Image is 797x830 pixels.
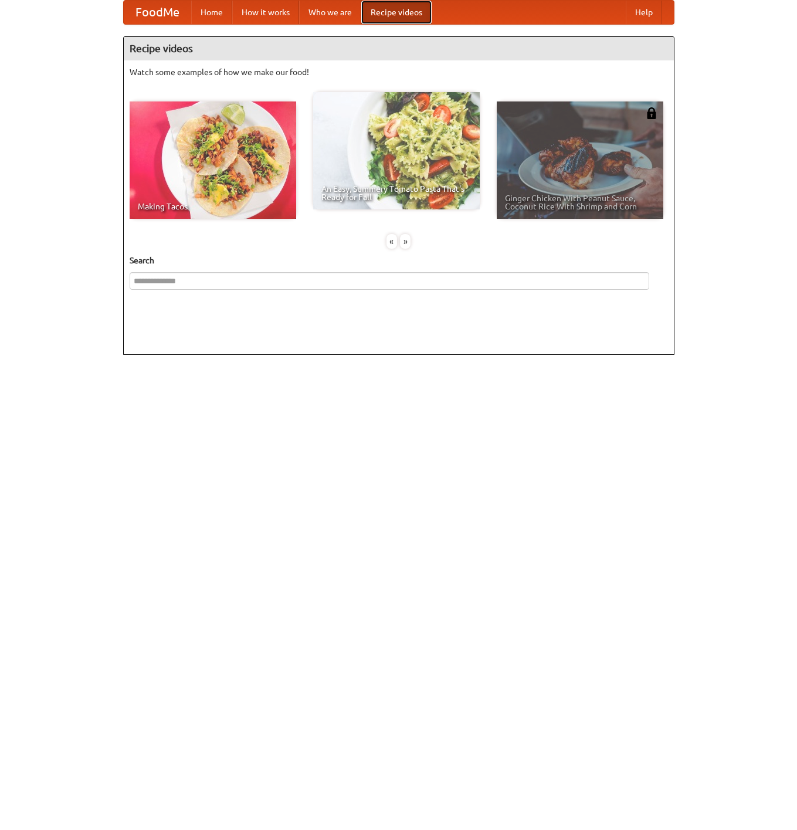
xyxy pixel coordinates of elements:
a: FoodMe [124,1,191,24]
img: 483408.png [646,107,657,119]
span: An Easy, Summery Tomato Pasta That's Ready for Fall [321,185,472,201]
h5: Search [130,255,668,266]
a: Who we are [299,1,361,24]
a: Help [626,1,662,24]
p: Watch some examples of how we make our food! [130,66,668,78]
a: Recipe videos [361,1,432,24]
a: How it works [232,1,299,24]
a: Making Tacos [130,101,296,219]
a: Home [191,1,232,24]
h4: Recipe videos [124,37,674,60]
div: » [400,234,411,249]
a: An Easy, Summery Tomato Pasta That's Ready for Fall [313,92,480,209]
span: Making Tacos [138,202,288,211]
div: « [386,234,397,249]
